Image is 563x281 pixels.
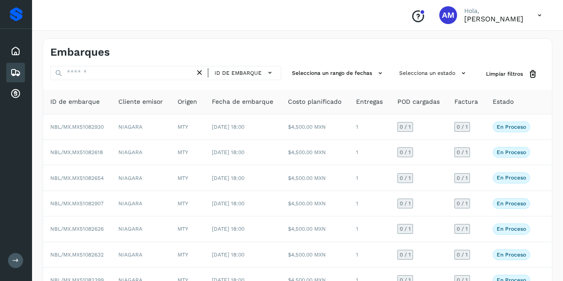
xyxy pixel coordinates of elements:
[493,97,514,106] span: Estado
[497,252,526,258] p: En proceso
[400,201,411,206] span: 0 / 1
[50,124,104,130] span: NBL/MX.MX51082930
[212,149,244,155] span: [DATE] 18:00
[111,191,170,216] td: NIAGARA
[6,63,25,82] div: Embarques
[457,150,468,155] span: 0 / 1
[212,200,244,207] span: [DATE] 18:00
[400,252,411,257] span: 0 / 1
[457,175,468,181] span: 0 / 1
[170,216,205,242] td: MTY
[281,165,349,191] td: $4,500.00 MXN
[397,97,440,106] span: POD cargadas
[170,242,205,268] td: MTY
[50,97,100,106] span: ID de embarque
[497,200,526,207] p: En proceso
[497,124,526,130] p: En proceso
[212,226,244,232] span: [DATE] 18:00
[400,124,411,130] span: 0 / 1
[50,149,103,155] span: NBL/MX.MX51082618
[212,66,277,79] button: ID de embarque
[118,97,163,106] span: Cliente emisor
[50,252,104,258] span: NBL/MX.MX51082632
[178,97,197,106] span: Origen
[288,97,341,106] span: Costo planificado
[464,15,523,23] p: Angele Monserrat Manriquez Bisuett
[356,97,383,106] span: Entregas
[349,242,390,268] td: 1
[50,175,104,181] span: NBL/MX.MX51082654
[486,70,523,78] span: Limpiar filtros
[6,41,25,61] div: Inicio
[349,165,390,191] td: 1
[281,242,349,268] td: $4,500.00 MXN
[457,252,468,257] span: 0 / 1
[288,66,389,81] button: Selecciona un rango de fechas
[349,216,390,242] td: 1
[479,66,545,82] button: Limpiar filtros
[111,216,170,242] td: NIAGARA
[400,226,411,232] span: 0 / 1
[111,165,170,191] td: NIAGARA
[457,226,468,232] span: 0 / 1
[349,191,390,216] td: 1
[454,97,478,106] span: Factura
[170,165,205,191] td: MTY
[212,252,244,258] span: [DATE] 18:00
[111,242,170,268] td: NIAGARA
[111,140,170,165] td: NIAGARA
[50,226,104,232] span: NBL/MX.MX51082626
[400,150,411,155] span: 0 / 1
[111,114,170,140] td: NIAGARA
[457,124,468,130] span: 0 / 1
[497,175,526,181] p: En proceso
[170,191,205,216] td: MTY
[212,124,244,130] span: [DATE] 18:00
[464,7,523,15] p: Hola,
[50,46,110,59] h4: Embarques
[50,200,104,207] span: NBL/MX.MX51082907
[349,140,390,165] td: 1
[396,66,472,81] button: Selecciona un estado
[497,226,526,232] p: En proceso
[281,191,349,216] td: $4,500.00 MXN
[457,201,468,206] span: 0 / 1
[170,140,205,165] td: MTY
[170,114,205,140] td: MTY
[212,175,244,181] span: [DATE] 18:00
[281,114,349,140] td: $4,500.00 MXN
[497,149,526,155] p: En proceso
[281,216,349,242] td: $4,500.00 MXN
[349,114,390,140] td: 1
[281,140,349,165] td: $4,500.00 MXN
[212,97,273,106] span: Fecha de embarque
[215,69,262,77] span: ID de embarque
[400,175,411,181] span: 0 / 1
[6,84,25,104] div: Cuentas por cobrar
